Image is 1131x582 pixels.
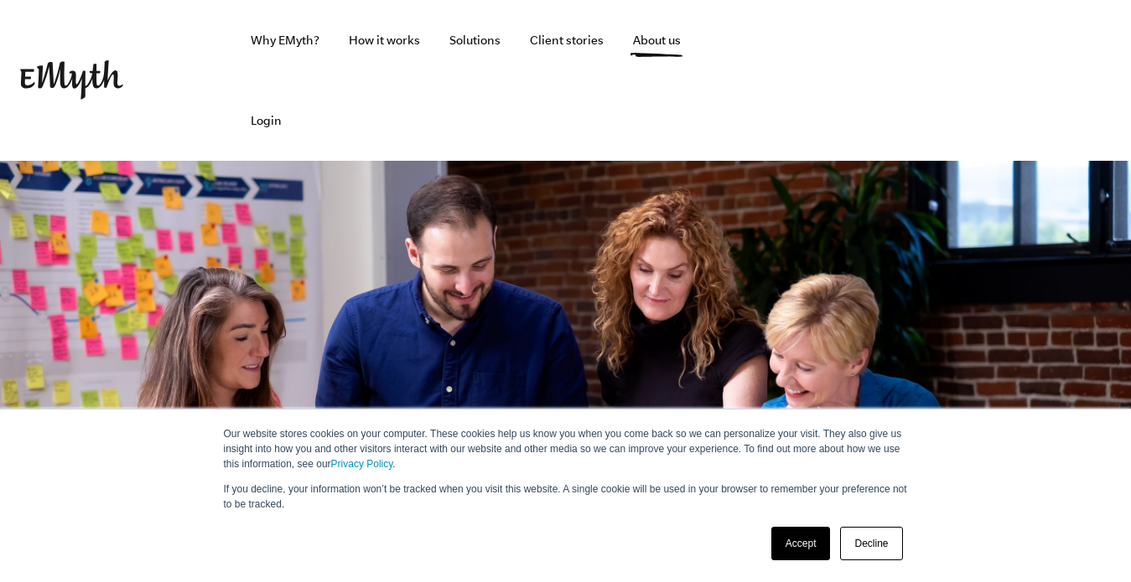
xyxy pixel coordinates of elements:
[224,426,908,471] p: Our website stores cookies on your computer. These cookies help us know you when you come back so...
[935,62,1111,99] iframe: Embedded CTA
[840,527,902,560] a: Decline
[224,482,908,512] p: If you decline, your information won’t be tracked when you visit this website. A single cookie wi...
[771,527,831,560] a: Accept
[750,62,926,99] iframe: Embedded CTA
[237,80,295,161] a: Login
[20,60,123,100] img: EMyth
[331,458,393,470] a: Privacy Policy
